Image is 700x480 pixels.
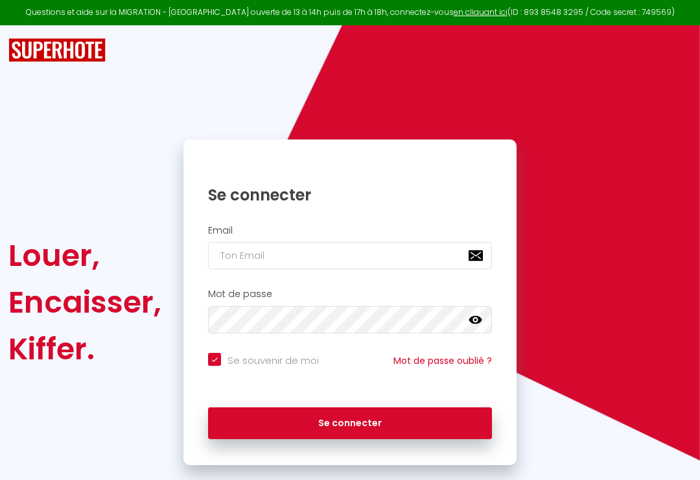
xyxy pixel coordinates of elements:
[208,289,492,300] h2: Mot de passe
[208,185,492,205] h1: Se connecter
[393,354,492,367] a: Mot de passe oublié ?
[8,326,161,372] div: Kiffer.
[208,242,492,269] input: Ton Email
[208,407,492,440] button: Se connecter
[8,279,161,326] div: Encaisser,
[8,38,106,62] img: SuperHote logo
[454,6,507,18] a: en cliquant ici
[208,225,492,236] h2: Email
[8,232,161,279] div: Louer,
